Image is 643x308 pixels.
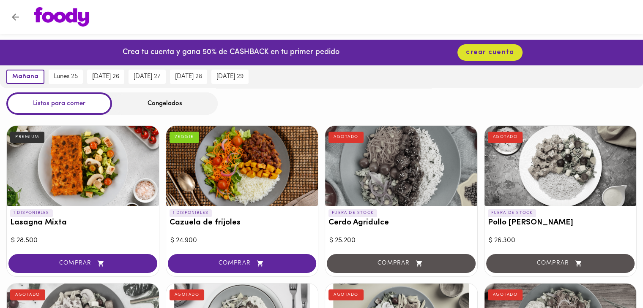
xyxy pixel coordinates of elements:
div: Cazuela de frijoles [166,126,318,206]
button: [DATE] 28 [170,70,207,84]
p: FUERA DE STOCK [328,209,377,217]
span: [DATE] 28 [175,73,202,81]
p: FUERA DE STOCK [488,209,536,217]
h3: Lasagna Mixta [10,219,156,227]
div: Cerdo Agridulce [325,126,477,206]
span: mañana [12,73,38,81]
div: $ 28.500 [11,236,155,246]
div: $ 24.900 [170,236,314,246]
div: VEGGIE [170,132,199,143]
div: AGOTADO [10,289,45,300]
div: AGOTADO [328,289,364,300]
h3: Pollo [PERSON_NAME] [488,219,633,227]
div: Congelados [112,92,218,115]
span: COMPRAR [178,260,306,267]
p: Crea tu cuenta y gana 50% de CASHBACK en tu primer pedido [123,47,339,58]
span: lunes 25 [54,73,78,81]
button: [DATE] 29 [211,70,249,84]
h3: Cazuela de frijoles [170,219,315,227]
div: AGOTADO [170,289,205,300]
div: AGOTADO [328,132,364,143]
button: crear cuenta [457,44,523,61]
span: COMPRAR [19,260,147,267]
button: [DATE] 27 [129,70,166,84]
span: [DATE] 26 [92,73,119,81]
div: Listos para comer [6,92,112,115]
button: [DATE] 26 [87,70,124,84]
div: AGOTADO [488,132,523,143]
div: AGOTADO [488,289,523,300]
div: PREMIUM [10,132,44,143]
div: Lasagna Mixta [7,126,159,206]
span: crear cuenta [466,49,514,57]
button: Volver [5,7,26,27]
span: [DATE] 29 [216,73,244,81]
p: 1 DISPONIBLES [10,209,53,217]
button: lunes 25 [49,70,83,84]
button: mañana [6,70,44,84]
span: [DATE] 27 [134,73,161,81]
iframe: Messagebird Livechat Widget [594,259,635,300]
h3: Cerdo Agridulce [328,219,474,227]
button: COMPRAR [8,254,157,273]
div: $ 25.200 [329,236,473,246]
img: logo.png [34,7,89,27]
div: Pollo Tikka Massala [484,126,637,206]
div: $ 26.300 [489,236,632,246]
button: COMPRAR [168,254,317,273]
p: 1 DISPONIBLES [170,209,212,217]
